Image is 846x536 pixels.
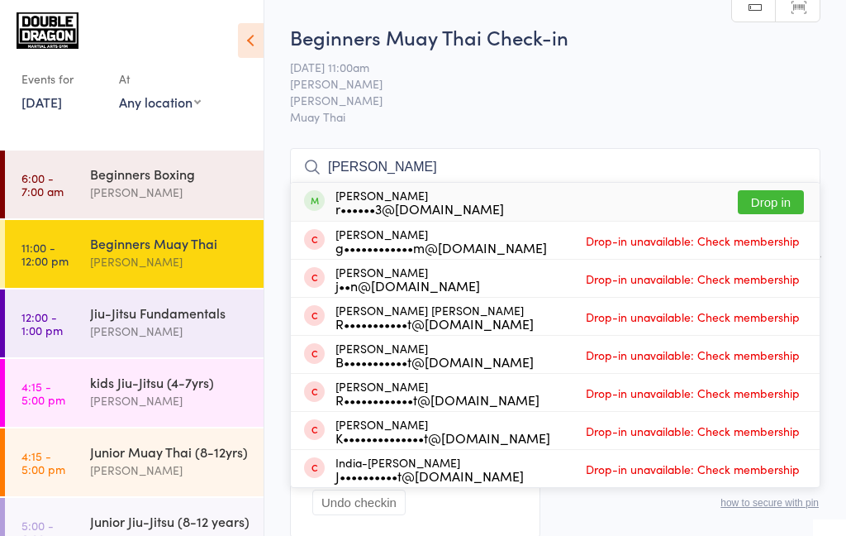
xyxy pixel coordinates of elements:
div: Beginners Boxing [90,165,250,183]
div: Any location [119,93,201,111]
a: 4:15 -5:00 pmkids Jiu-Jitsu (4-7yrs)[PERSON_NAME] [5,359,264,427]
div: [PERSON_NAME] [335,189,504,215]
a: 6:00 -7:00 amBeginners Boxing[PERSON_NAME] [5,151,264,218]
div: J••••••••••t@[DOMAIN_NAME] [335,469,524,482]
div: Junior Muay Thai (8-12yrs) [90,443,250,461]
time: 11:00 - 12:00 pm [21,241,69,267]
div: r••••••3@[DOMAIN_NAME] [335,202,504,215]
time: 6:00 - 7:00 am [21,171,64,198]
div: g••••••••••••m@[DOMAIN_NAME] [335,241,547,254]
a: 4:15 -5:00 pmJunior Muay Thai (8-12yrs)[PERSON_NAME] [5,428,264,496]
div: [PERSON_NAME] [90,391,250,410]
span: Drop-in unavailable: Check membership [582,380,804,405]
div: [PERSON_NAME] [90,183,250,202]
span: [PERSON_NAME] [290,92,795,108]
button: how to secure with pin [720,497,819,509]
span: Drop-in unavailable: Check membership [582,419,804,443]
div: Jiu-Jitsu Fundamentals [90,304,250,322]
a: 12:00 -1:00 pmJiu-Jitsu Fundamentals[PERSON_NAME] [5,290,264,357]
div: [PERSON_NAME] [335,342,534,368]
div: Events for [21,65,102,93]
div: B•••••••••••t@[DOMAIN_NAME] [335,355,534,368]
div: R•••••••••••t@[DOMAIN_NAME] [335,317,534,330]
span: Drop-in unavailable: Check membership [582,342,804,367]
input: Search [290,148,820,186]
div: [PERSON_NAME] [335,266,480,292]
span: Drop-in unavailable: Check membership [582,304,804,329]
time: 4:15 - 5:00 pm [21,380,65,406]
div: At [119,65,201,93]
button: Undo checkin [312,490,406,515]
img: Double Dragon Gym [17,12,78,49]
span: [PERSON_NAME] [290,75,795,92]
a: 11:00 -12:00 pmBeginners Muay Thai[PERSON_NAME] [5,220,264,288]
span: Muay Thai [290,108,820,125]
div: [PERSON_NAME] [PERSON_NAME] [335,304,534,330]
div: Beginners Muay Thai [90,234,250,252]
div: Junior Jiu-Jitsu (8-12 years) [90,512,250,530]
div: j••n@[DOMAIN_NAME] [335,279,480,292]
div: [PERSON_NAME] [90,322,250,341]
h2: Beginners Muay Thai Check-in [290,23,820,50]
div: [PERSON_NAME] [335,380,539,406]
div: [PERSON_NAME] [90,461,250,480]
div: India-[PERSON_NAME] [335,456,524,482]
span: [DATE] 11:00am [290,59,795,75]
span: Drop-in unavailable: Check membership [582,266,804,291]
div: [PERSON_NAME] [335,418,550,444]
div: kids Jiu-Jitsu (4-7yrs) [90,373,250,391]
time: 12:00 - 1:00 pm [21,310,63,337]
div: R••••••••••••t@[DOMAIN_NAME] [335,393,539,406]
div: K••••••••••••••t@[DOMAIN_NAME] [335,431,550,444]
a: [DATE] [21,93,62,111]
div: [PERSON_NAME] [335,227,547,254]
span: Drop-in unavailable: Check membership [582,228,804,253]
time: 4:15 - 5:00 pm [21,449,65,476]
span: Drop-in unavailable: Check membership [582,457,804,481]
div: [PERSON_NAME] [90,252,250,271]
button: Drop in [738,190,804,214]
